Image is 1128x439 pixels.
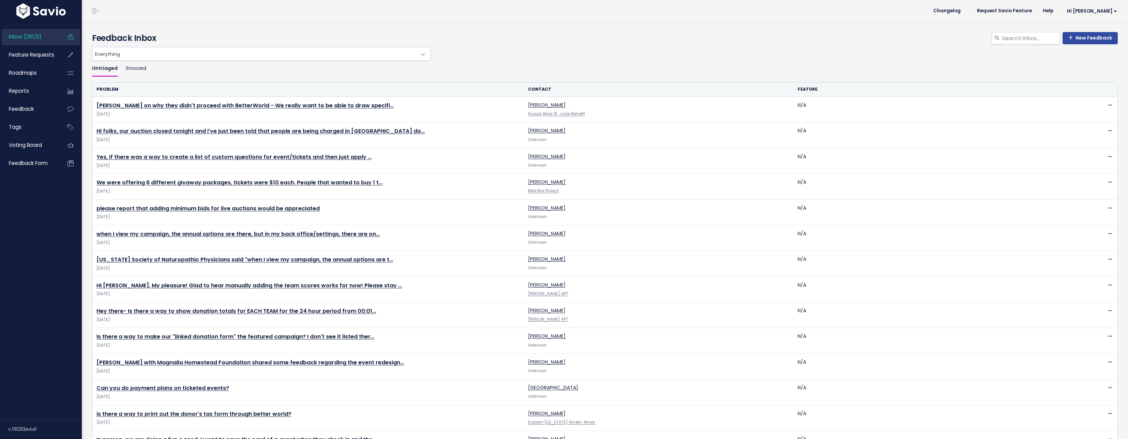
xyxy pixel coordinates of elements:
span: [DATE] [96,136,520,143]
span: Everything [92,47,417,60]
a: Huggy Bear St. Jude Benefit [528,111,585,117]
span: Changelog [933,9,961,13]
a: [PERSON_NAME] with Magnalia Homestead Foundation shared some feedback regarding the event redesign… [96,359,404,366]
span: Feedback [9,105,34,112]
span: Unknown [528,137,547,142]
span: Voting Board [9,141,42,149]
div: v.f8293e4a1 [8,420,82,438]
span: [DATE] [96,111,520,118]
th: Contact [524,82,794,96]
a: [PERSON_NAME] APT [528,291,568,297]
span: [DATE] [96,239,520,246]
td: N/A [794,122,1063,148]
td: N/A [794,174,1063,199]
td: N/A [794,379,1063,405]
a: Reports [2,83,57,99]
a: Request Savio Feature [972,6,1037,16]
a: New Feedback [1063,32,1118,44]
a: Bike Box Project [528,188,559,194]
a: [PERSON_NAME] [528,359,566,365]
a: [PERSON_NAME] [528,153,566,160]
td: N/A [794,97,1063,122]
span: [DATE] [96,393,520,400]
a: [PERSON_NAME] [528,333,566,339]
span: [DATE] [96,368,520,375]
span: Tags [9,123,21,131]
a: [US_STATE] Society of Naturopathic Physicians said "when I view my campaign, the annual options a... [96,256,393,263]
a: [PERSON_NAME] on why they didn't proceed with BetterWorld - We really want to be able to draw spe... [96,102,394,109]
a: Hi [PERSON_NAME], My pleasure! Glad to hear manually adding the team scores works for now! Please... [96,282,402,289]
span: Unknown [528,368,547,374]
td: N/A [794,302,1063,328]
a: Inbox (261/0) [2,29,57,45]
a: Feedback [2,101,57,117]
td: N/A [794,251,1063,276]
td: N/A [794,328,1063,353]
a: [PERSON_NAME] [528,102,566,108]
a: [PERSON_NAME] [528,205,566,211]
span: Unknown [528,343,547,348]
a: [PERSON_NAME] [528,256,566,262]
a: Can you do payment plans on ticketed events? [96,384,229,392]
th: Problem [92,82,524,96]
span: Feature Requests [9,51,54,58]
a: Snoozed [126,61,146,77]
span: [DATE] [96,290,520,298]
span: Roadmaps [9,69,37,76]
span: Unknown [528,394,547,399]
a: when I view my campaign, the annual options are there, but in my back office/settings, there are on… [96,230,380,238]
span: Hi [PERSON_NAME] [1067,9,1117,14]
span: [DATE] [96,188,520,195]
span: Unknown [528,265,547,271]
a: Untriaged [92,61,118,77]
span: Inbox (261/0) [9,33,42,40]
th: Feature [794,82,1063,96]
a: Hi [PERSON_NAME] [1059,6,1123,16]
a: Feature Requests [2,47,57,63]
td: N/A [794,353,1063,379]
span: [DATE] [96,419,520,426]
span: [DATE] [96,316,520,323]
a: Feedback form [2,155,57,171]
span: Unknown [528,163,547,168]
span: Unknown [528,214,547,219]
span: [DATE] [96,213,520,221]
span: Reports [9,87,29,94]
a: Roadmaps [2,65,57,81]
td: N/A [794,225,1063,251]
span: [DATE] [96,342,520,349]
span: [DATE] [96,162,520,169]
a: [GEOGRAPHIC_DATA] [528,384,578,391]
a: Help [1037,6,1059,16]
span: Feedback form [9,160,48,167]
a: Eastern [US_STATE] Ninety-Nines [528,420,595,425]
a: please report that adding minimum bids for live auctions would be appreciated [96,205,320,212]
a: Hey there- Is there a way to show donation totals for EACH TEAM for the 24 hour period from 00:01… [96,307,376,315]
a: [PERSON_NAME] APT [528,317,568,322]
a: Yes, if there was a way to create a list of custom questions for event/tickets and then just apply … [96,153,372,161]
a: Hi folks, our auction closed tonight and I've just been told that people are being charged in [GE... [96,127,425,135]
td: N/A [794,276,1063,302]
span: Everything [92,47,431,61]
td: N/A [794,199,1063,225]
a: [PERSON_NAME] [528,230,566,237]
a: [PERSON_NAME] [528,307,566,314]
td: N/A [794,148,1063,173]
ul: Filter feature requests [92,61,1118,77]
img: logo-white.9d6f32f41409.svg [15,3,67,19]
h4: Feedback Inbox [92,32,1118,44]
span: Unknown [528,240,547,245]
a: is there a way to print out the donor's tax form through better world? [96,410,291,418]
a: [PERSON_NAME] [528,410,566,417]
a: Is there a way to make our "linked donation form" the featured campaign? I don't see it listed ther… [96,333,374,340]
a: [PERSON_NAME] [528,179,566,185]
a: [PERSON_NAME] [528,282,566,288]
span: [DATE] [96,265,520,272]
a: Tags [2,119,57,135]
td: N/A [794,405,1063,430]
a: We were offering 6 different givaway packages, tickets were $10 each. People that wanted to buy 1 t… [96,179,382,186]
input: Search inbox... [1002,32,1060,44]
a: Voting Board [2,137,57,153]
a: [PERSON_NAME] [528,127,566,134]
